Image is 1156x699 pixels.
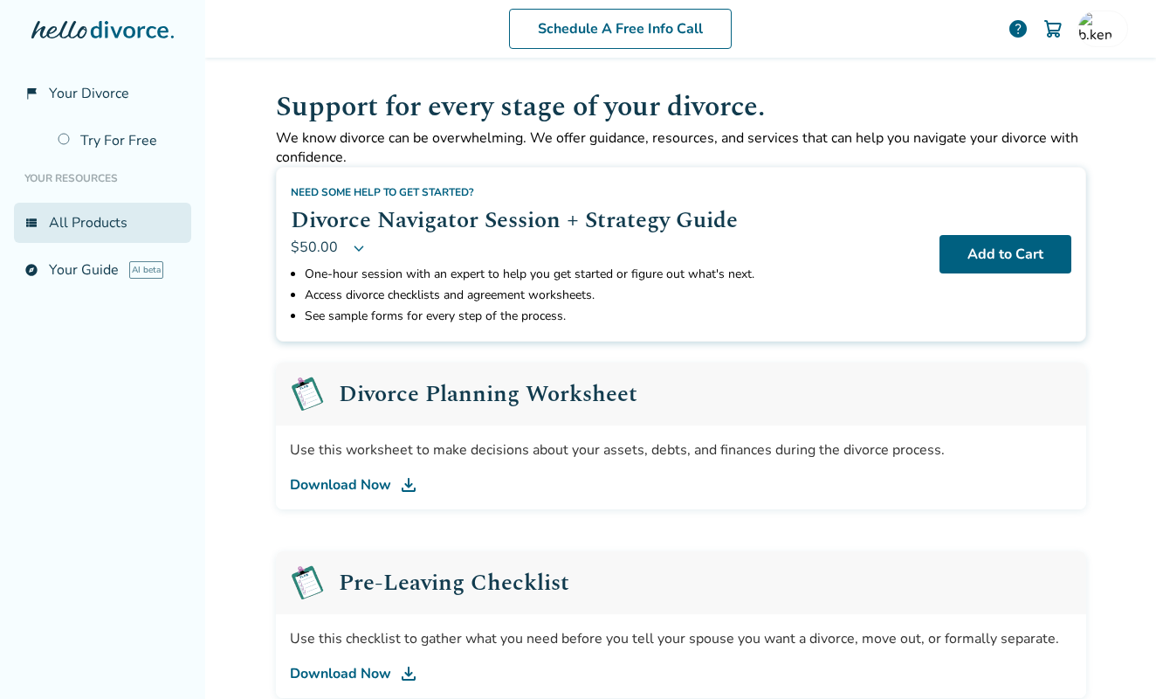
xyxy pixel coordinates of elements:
span: Need some help to get started? [291,185,474,199]
span: AI beta [129,261,163,279]
img: b.kendall@mac.com [1078,11,1113,46]
a: Schedule A Free Info Call [509,9,732,49]
img: DL [398,663,419,684]
a: Download Now [290,474,1072,495]
a: view_listAll Products [14,203,191,243]
h1: Support for every stage of your divorce. [276,86,1086,128]
a: exploreYour GuideAI beta [14,250,191,290]
li: See sample forms for every step of the process. [305,306,925,327]
p: We know divorce can be overwhelming. We offer guidance, resources, and services that can help you... [276,128,1086,167]
h2: Divorce Navigator Session + Strategy Guide [291,203,925,238]
img: DL [398,474,419,495]
li: Access divorce checklists and agreement worksheets. [305,285,925,306]
div: Use this checklist to gather what you need before you tell your spouse you want a divorce, move o... [290,628,1072,649]
span: $50.00 [291,238,338,257]
a: help [1008,18,1029,39]
img: Cart [1042,18,1063,39]
a: flag_2Your Divorce [14,73,191,114]
img: Pre-Leaving Checklist [290,565,325,600]
span: flag_2 [24,87,38,100]
img: Pre-Leaving Checklist [290,377,325,412]
li: Your Resources [14,161,191,196]
span: view_list [24,216,38,230]
div: Use this worksheet to make decisions about your assets, debts, and finances during the divorce pr... [290,439,1072,460]
h2: Pre-Leaving Checklist [339,571,569,594]
li: One-hour session with an expert to help you get started or figure out what's next. [305,264,925,285]
h2: Divorce Planning Worksheet [339,383,637,405]
a: Download Now [290,663,1072,684]
button: Add to Cart [939,235,1071,273]
span: Your Divorce [49,84,129,103]
span: explore [24,263,38,277]
a: Try For Free [47,121,191,161]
